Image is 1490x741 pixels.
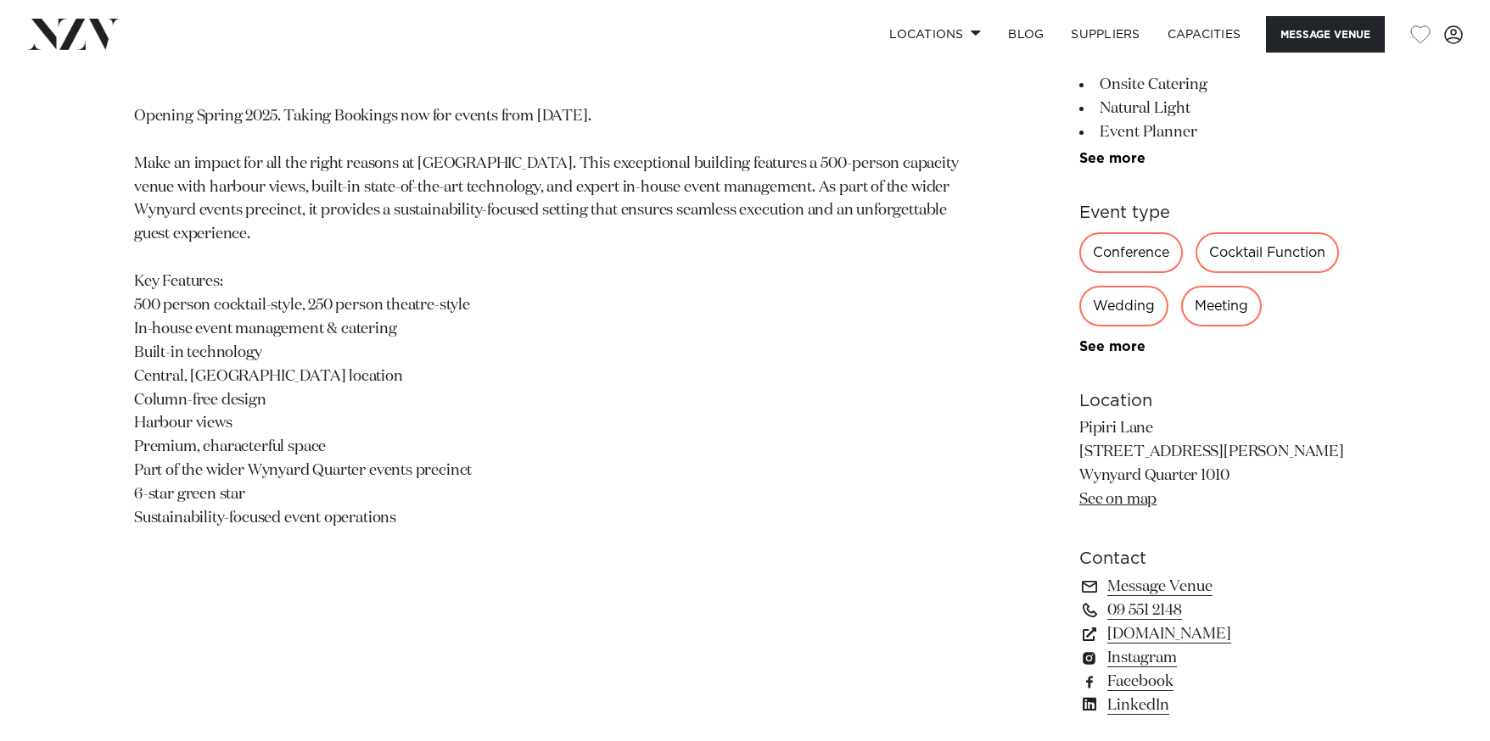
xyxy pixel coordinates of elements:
h6: Event type [1079,200,1356,226]
a: [DOMAIN_NAME] [1079,622,1356,646]
a: Locations [876,16,994,53]
p: Opening Spring 2025. Taking Bookings now for events from [DATE]. Make an impact for all the right... [134,105,959,531]
li: Event Planner [1079,120,1356,144]
div: Wedding [1079,286,1168,326]
div: Meeting [1181,286,1262,326]
a: SUPPLIERS [1057,16,1153,53]
a: Instagram [1079,646,1356,670]
div: Conference [1079,232,1183,273]
a: LinkedIn [1079,694,1356,717]
h6: Location [1079,388,1356,414]
a: Capacities [1154,16,1255,53]
a: Facebook [1079,670,1356,694]
button: Message Venue [1266,16,1385,53]
div: Cocktail Function [1196,232,1339,273]
a: See on map [1079,492,1157,507]
h6: Contact [1079,546,1356,571]
li: Natural Light [1079,97,1356,120]
li: Onsite Catering [1079,73,1356,97]
a: 09 551 2148 [1079,599,1356,622]
a: BLOG [994,16,1057,53]
p: Pipiri Lane [STREET_ADDRESS][PERSON_NAME] Wynyard Quarter 1010 [1079,417,1356,512]
a: Message Venue [1079,575,1356,599]
img: nzv-logo.png [27,19,120,49]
